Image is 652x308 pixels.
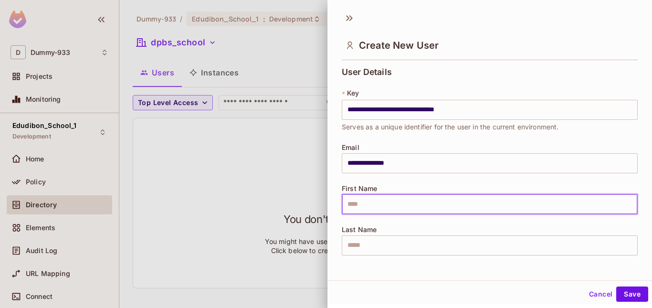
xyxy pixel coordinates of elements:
span: First Name [342,185,378,192]
span: Email [342,144,359,151]
span: Serves as a unique identifier for the user in the current environment. [342,122,559,132]
span: Last Name [342,226,377,234]
span: Key [347,89,359,97]
button: Cancel [585,287,616,302]
button: Save [616,287,648,302]
span: User Details [342,67,392,77]
span: Create New User [359,40,439,51]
